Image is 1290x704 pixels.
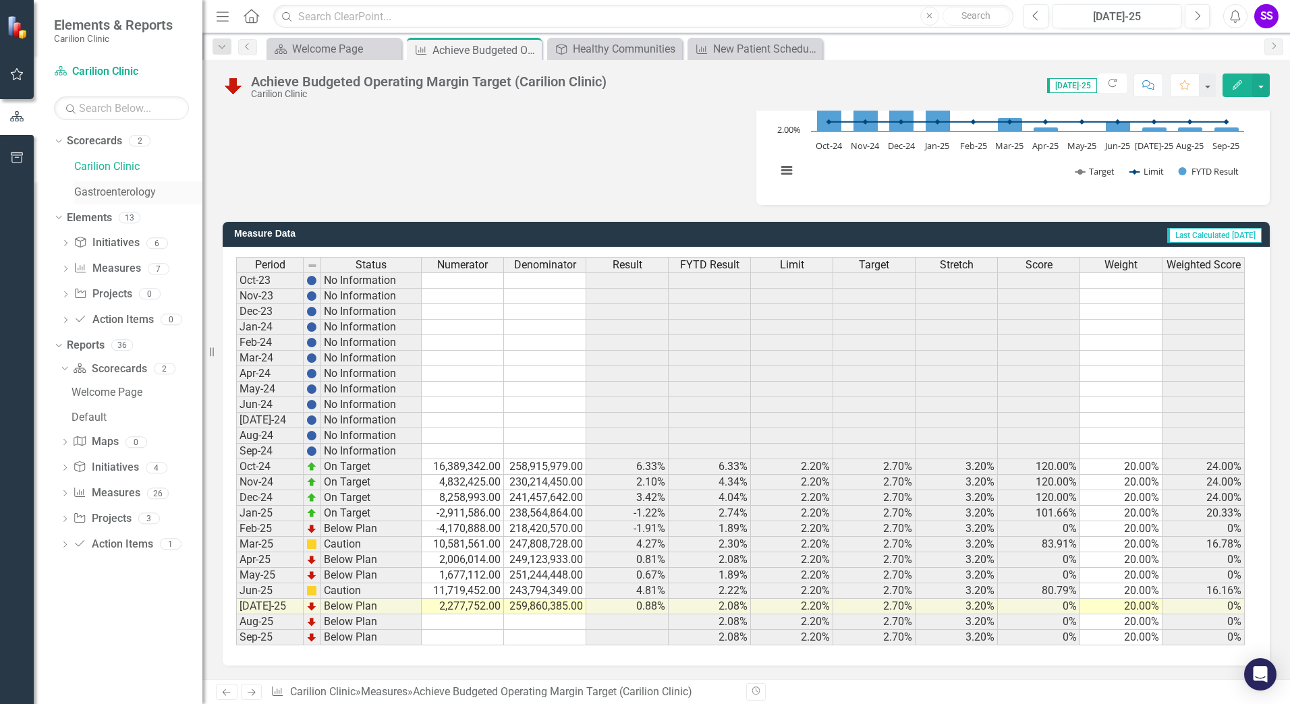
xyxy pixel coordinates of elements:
[816,140,843,152] text: Oct-24
[236,272,304,289] td: Oct-23
[751,552,833,568] td: 2.20%
[125,436,147,448] div: 0
[321,537,422,552] td: Caution
[321,521,422,537] td: Below Plan
[236,614,304,630] td: Aug-25
[236,490,304,506] td: Dec-24
[1162,599,1245,614] td: 0%
[306,415,317,426] img: BgCOk07PiH71IgAAAABJRU5ErkJggg==
[751,475,833,490] td: 2.20%
[1167,228,1262,243] span: Last Calculated [DATE]
[960,140,987,152] text: Feb-25
[998,506,1080,521] td: 101.66%
[321,630,422,645] td: Below Plan
[1162,490,1245,506] td: 24.00%
[146,237,168,249] div: 6
[916,568,998,583] td: 3.20%
[998,583,1080,599] td: 80.79%
[321,366,422,382] td: No Information
[916,459,998,475] td: 3.20%
[236,382,304,397] td: May-24
[119,212,140,223] div: 13
[916,630,998,645] td: 3.20%
[306,291,317,301] img: BgCOk07PiH71IgAAAABJRU5ErkJggg==
[422,521,504,537] td: -4,170,888.00
[1115,119,1121,124] path: Jun-25, 2.2. Limit.
[1080,583,1162,599] td: 20.00%
[1007,119,1013,124] path: Mar-25, 2.2. Limit.
[1214,127,1239,131] path: Sep-25, 2.07674288. FYTD Result.
[321,289,422,304] td: No Information
[321,351,422,366] td: No Information
[306,508,317,519] img: zOikAAAAAElFTkSuQmCC
[1162,459,1245,475] td: 24.00%
[306,632,317,643] img: TnMDeAgwAPMxUmUi88jYAAAAAElFTkSuQmCC
[669,583,751,599] td: 2.22%
[833,490,916,506] td: 2.70%
[833,459,916,475] td: 2.70%
[255,259,285,271] span: Period
[1162,475,1245,490] td: 24.00%
[751,630,833,645] td: 2.20%
[1032,140,1059,152] text: Apr-25
[72,386,202,399] div: Welcome Page
[74,159,202,175] a: Carilion Clinic
[111,339,133,351] div: 36
[669,568,751,583] td: 1.89%
[73,511,131,527] a: Projects
[924,140,949,152] text: Jan-25
[321,428,422,444] td: No Information
[306,523,317,534] img: TnMDeAgwAPMxUmUi88jYAAAAAElFTkSuQmCC
[422,537,504,552] td: 10,581,561.00
[321,583,422,599] td: Caution
[833,506,916,521] td: 2.70%
[148,263,169,274] div: 7
[669,630,751,645] td: 2.08%
[236,506,304,521] td: Jan-25
[916,599,998,614] td: 3.20%
[551,40,679,57] a: Healthy Communities
[504,459,586,475] td: 258,915,979.00
[306,554,317,565] img: TnMDeAgwAPMxUmUi88jYAAAAAElFTkSuQmCC
[751,521,833,537] td: 2.20%
[306,446,317,457] img: BgCOk07PiH71IgAAAABJRU5ErkJggg==
[780,259,804,271] span: Limit
[321,599,422,614] td: Below Plan
[669,614,751,630] td: 2.08%
[1254,4,1279,28] button: SS
[1162,583,1245,599] td: 16.16%
[306,601,317,612] img: TnMDeAgwAPMxUmUi88jYAAAAAElFTkSuQmCC
[73,537,152,552] a: Action Items
[669,599,751,614] td: 2.08%
[234,229,636,239] h3: Measure Data
[669,552,751,568] td: 2.08%
[306,585,317,596] img: cBAA0RP0Y6D5n+AAAAAElFTkSuQmCC
[138,513,160,525] div: 3
[251,74,607,89] div: Achieve Budgeted Operating Margin Target (Carilion Clinic)
[74,287,132,302] a: Projects
[1080,552,1162,568] td: 20.00%
[916,537,998,552] td: 3.20%
[504,537,586,552] td: 247,808,728.00
[68,406,202,428] a: Default
[916,490,998,506] td: 3.20%
[1053,4,1181,28] button: [DATE]-25
[713,40,819,57] div: New Patient Scheduling Lag
[971,119,976,124] path: Feb-25, 2.2. Limit.
[833,552,916,568] td: 2.70%
[54,33,173,44] small: Carilion Clinic
[916,583,998,599] td: 3.20%
[1104,259,1138,271] span: Weight
[236,335,304,351] td: Feb-24
[74,185,202,200] a: Gastroenterology
[504,506,586,521] td: 238,564,864.00
[916,552,998,568] td: 3.20%
[306,368,317,379] img: BgCOk07PiH71IgAAAABJRU5ErkJggg==
[361,685,408,698] a: Measures
[321,490,422,506] td: On Target
[851,140,880,152] text: Nov-24
[236,537,304,552] td: Mar-25
[586,475,669,490] td: 2.10%
[306,539,317,550] img: cBAA0RP0Y6D5n+AAAAAElFTkSuQmCC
